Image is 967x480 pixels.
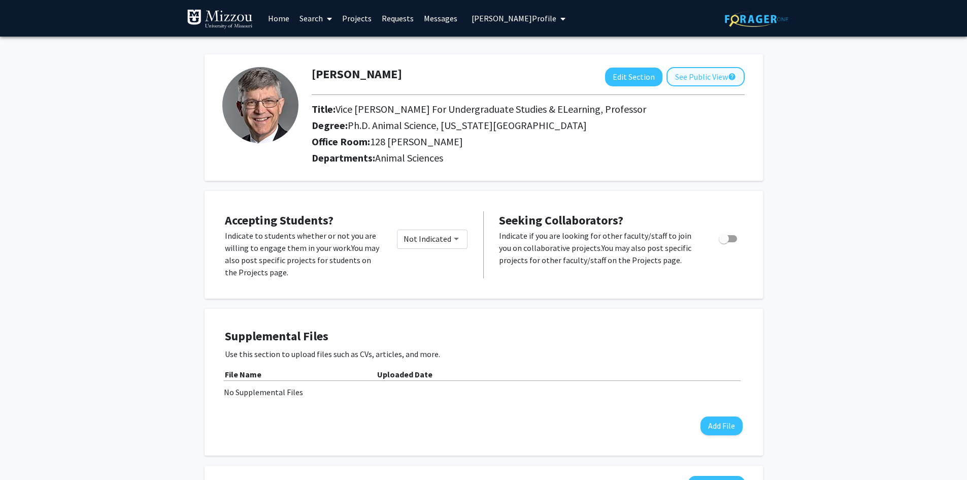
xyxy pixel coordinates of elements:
[225,348,743,360] p: Use this section to upload files such as CVs, articles, and more.
[225,369,261,379] b: File Name
[222,67,298,143] img: Profile Picture
[312,119,745,132] h2: Degree:
[715,230,743,245] div: Toggle
[419,1,462,36] a: Messages
[224,386,744,398] div: No Supplemental Files
[225,230,382,278] p: Indicate to students whether or not you are willing to engage them in your work. You may also pos...
[397,230,468,249] mat-select: Would you like to permit student requests?
[304,152,752,164] h2: Departments:
[8,434,43,472] iframe: Chat
[312,67,402,82] h1: [PERSON_NAME]
[348,119,587,132] span: Ph.D. Animal Science, [US_STATE][GEOGRAPHIC_DATA]
[312,103,745,115] h2: Title:
[377,369,432,379] b: Uploaded Date
[499,212,623,228] span: Seeking Collaborators?
[725,11,788,27] img: ForagerOne Logo
[225,329,743,344] h4: Supplemental Files
[370,135,463,148] span: 128 [PERSON_NAME]
[294,1,337,36] a: Search
[337,1,377,36] a: Projects
[187,9,253,29] img: University of Missouri Logo
[312,136,745,148] h2: Office Room:
[701,417,743,435] button: Add File
[605,68,662,86] button: Edit Section
[472,13,556,23] span: [PERSON_NAME] Profile
[336,103,646,115] span: Vice [PERSON_NAME] For Undergraduate Studies & ELearning, Professor
[728,71,736,83] mat-icon: help
[397,230,468,249] div: Toggle
[375,151,443,164] span: Animal Sciences
[377,1,419,36] a: Requests
[666,67,745,86] button: See Public View
[499,230,699,266] p: Indicate if you are looking for other faculty/staff to join you on collaborative projects. You ma...
[404,234,451,244] span: Not Indicated
[225,212,334,228] span: Accepting Students?
[263,1,294,36] a: Home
